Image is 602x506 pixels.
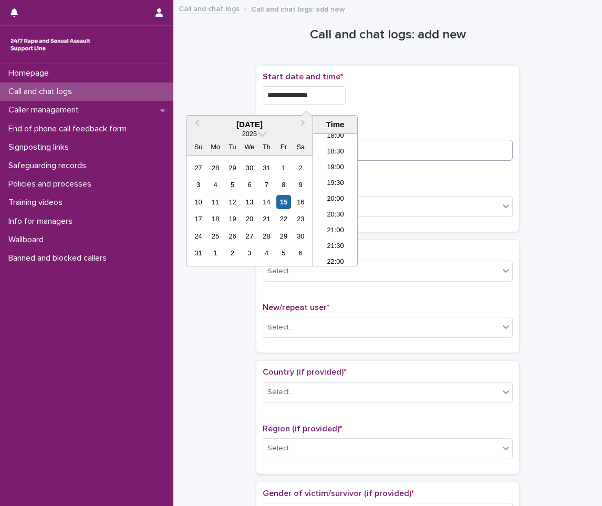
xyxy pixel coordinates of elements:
[267,322,294,333] div: Select...
[267,387,294,398] div: Select...
[267,443,294,454] div: Select...
[313,223,358,239] li: 21:00
[260,229,274,243] div: Choose Thursday, August 28th, 2025
[296,117,313,133] button: Next Month
[294,161,308,175] div: Choose Saturday, August 2nd, 2025
[225,161,240,175] div: Choose Tuesday, July 29th, 2025
[242,195,256,209] div: Choose Wednesday, August 13th, 2025
[242,212,256,226] div: Choose Wednesday, August 20th, 2025
[276,229,290,243] div: Choose Friday, August 29th, 2025
[242,140,256,154] div: We
[8,34,92,55] img: rhQMoQhaT3yELyF149Cw
[294,195,308,209] div: Choose Saturday, August 16th, 2025
[208,161,222,175] div: Choose Monday, July 28th, 2025
[313,255,358,271] li: 22:00
[225,178,240,192] div: Choose Tuesday, August 5th, 2025
[251,3,345,14] p: Call and chat logs: add new
[242,130,257,138] span: 2025
[225,212,240,226] div: Choose Tuesday, August 19th, 2025
[242,229,256,243] div: Choose Wednesday, August 27th, 2025
[208,246,222,260] div: Choose Monday, September 1st, 2025
[191,229,205,243] div: Choose Sunday, August 24th, 2025
[260,212,274,226] div: Choose Thursday, August 21st, 2025
[313,208,358,223] li: 20:30
[4,216,81,226] p: Info for managers
[313,239,358,255] li: 21:30
[208,140,222,154] div: Mo
[260,195,274,209] div: Choose Thursday, August 14th, 2025
[313,176,358,192] li: 19:30
[260,161,274,175] div: Choose Thursday, July 31st, 2025
[191,212,205,226] div: Choose Sunday, August 17th, 2025
[4,161,95,171] p: Safeguarding records
[313,192,358,208] li: 20:00
[294,229,308,243] div: Choose Saturday, August 30th, 2025
[263,303,329,312] span: New/repeat user
[186,120,313,129] div: [DATE]
[260,140,274,154] div: Th
[225,246,240,260] div: Choose Tuesday, September 2nd, 2025
[313,160,358,176] li: 19:00
[242,246,256,260] div: Choose Wednesday, September 3rd, 2025
[208,178,222,192] div: Choose Monday, August 4th, 2025
[316,120,355,129] div: Time
[4,87,80,97] p: Call and chat logs
[276,195,290,209] div: Choose Friday, August 15th, 2025
[225,195,240,209] div: Choose Tuesday, August 12th, 2025
[4,235,52,245] p: Wallboard
[191,178,205,192] div: Choose Sunday, August 3rd, 2025
[191,246,205,260] div: Choose Sunday, August 31st, 2025
[294,212,308,226] div: Choose Saturday, August 23rd, 2025
[179,2,240,14] a: Call and chat logs
[208,195,222,209] div: Choose Monday, August 11th, 2025
[294,178,308,192] div: Choose Saturday, August 9th, 2025
[263,489,414,498] span: Gender of victim/survivor (if provided)
[263,368,346,376] span: Country (if provided)
[188,117,204,133] button: Previous Month
[260,178,274,192] div: Choose Thursday, August 7th, 2025
[294,246,308,260] div: Choose Saturday, September 6th, 2025
[225,229,240,243] div: Choose Tuesday, August 26th, 2025
[276,246,290,260] div: Choose Friday, September 5th, 2025
[4,198,71,208] p: Training videos
[190,159,309,262] div: month 2025-08
[260,246,274,260] div: Choose Thursday, September 4th, 2025
[225,140,240,154] div: Tu
[313,144,358,160] li: 18:30
[208,229,222,243] div: Choose Monday, August 25th, 2025
[242,178,256,192] div: Choose Wednesday, August 6th, 2025
[242,161,256,175] div: Choose Wednesday, July 30th, 2025
[4,179,100,189] p: Policies and processes
[208,212,222,226] div: Choose Monday, August 18th, 2025
[276,178,290,192] div: Choose Friday, August 8th, 2025
[267,266,294,277] div: Select...
[276,140,290,154] div: Fr
[256,27,519,43] h1: Call and chat logs: add new
[191,140,205,154] div: Su
[276,161,290,175] div: Choose Friday, August 1st, 2025
[4,253,115,263] p: Banned and blocked callers
[313,129,358,144] li: 18:00
[4,124,135,134] p: End of phone call feedback form
[191,161,205,175] div: Choose Sunday, July 27th, 2025
[4,105,87,115] p: Caller management
[4,142,77,152] p: Signposting links
[4,68,57,78] p: Homepage
[263,425,342,433] span: Region (if provided)
[276,212,290,226] div: Choose Friday, August 22nd, 2025
[294,140,308,154] div: Sa
[191,195,205,209] div: Choose Sunday, August 10th, 2025
[263,73,343,81] span: Start date and time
